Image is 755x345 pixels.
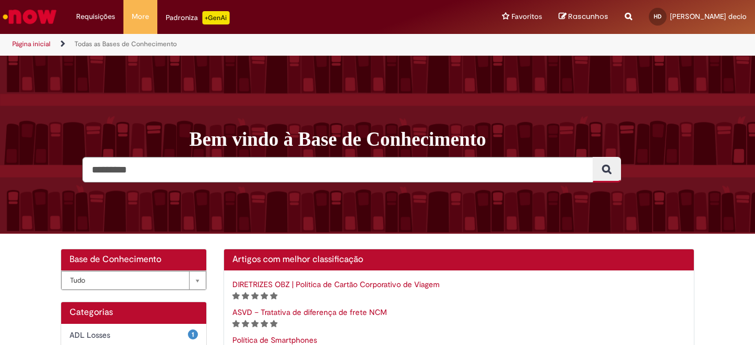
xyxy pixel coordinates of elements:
span: [PERSON_NAME] decio [670,12,747,21]
a: Página inicial [12,40,51,48]
span: Favoritos [511,11,542,22]
h2: Base de Conhecimento [69,255,198,265]
i: 4 [261,292,268,300]
i: 1 [232,292,240,300]
div: Padroniza [166,11,230,24]
h2: Artigos com melhor classificação [232,255,686,265]
ul: Trilhas de página [8,34,495,55]
a: Política de Smartphones [232,335,317,345]
span: Rascunhos [568,11,608,22]
h1: Categorias [69,308,198,318]
i: 1 [232,320,240,328]
button: Pesquisar [593,157,621,183]
i: 5 [270,292,277,300]
i: 4 [261,320,268,328]
i: 2 [242,292,249,300]
span: ADL Losses [69,329,188,341]
p: +GenAi [202,11,230,24]
a: DIRETRIZES OBZ | Política de Cartão Corporativo de Viagem [232,279,440,289]
span: Classificação de artigo - Somente leitura [232,318,277,328]
span: 1 [188,329,198,339]
h1: Bem vindo à Base de Conhecimento [190,128,703,151]
span: Requisições [76,11,115,22]
i: 2 [242,320,249,328]
span: More [132,11,149,22]
span: Tudo [70,272,183,289]
i: 3 [251,292,259,300]
a: Rascunhos [559,12,608,22]
i: 3 [251,320,259,328]
span: HD [654,13,662,20]
span: Classificação de artigo - Somente leitura [232,290,277,300]
a: Tudo [61,271,206,290]
div: Bases de Conhecimento [61,270,206,290]
input: Pesquisar [82,157,593,183]
a: Todas as Bases de Conhecimento [74,40,177,48]
img: ServiceNow [1,6,58,28]
a: ASVD – Tratativa de diferença de frete NCM [232,307,387,317]
i: 5 [270,320,277,328]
